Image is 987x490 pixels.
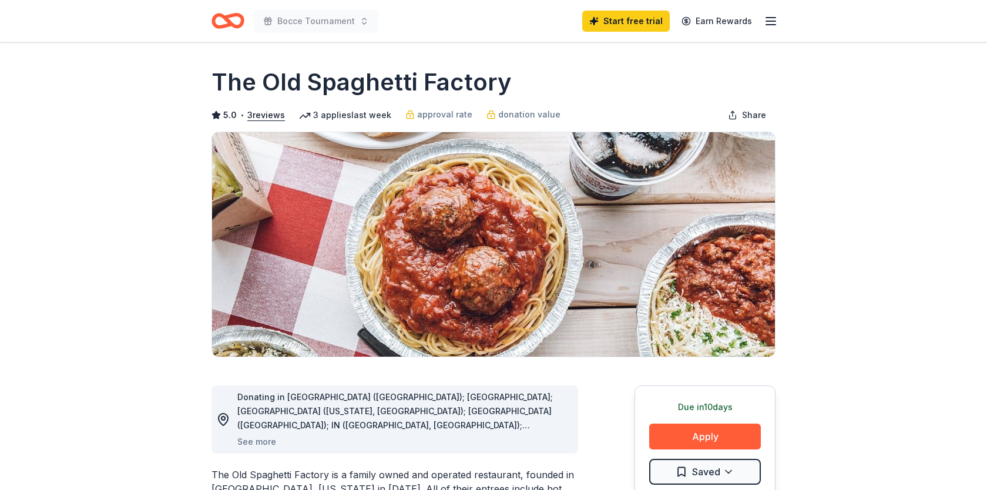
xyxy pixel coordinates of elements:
span: donation value [498,108,560,122]
a: approval rate [405,108,472,122]
div: 3 applies last week [299,108,391,122]
span: Share [742,108,766,122]
img: Image for The Old Spaghetti Factory [212,132,775,357]
button: 3reviews [247,108,285,122]
button: Share [719,103,775,127]
span: Bocce Tournament [277,14,355,28]
button: See more [237,435,276,449]
button: Saved [649,459,761,485]
span: • [240,110,244,120]
span: approval rate [417,108,472,122]
h1: The Old Spaghetti Factory [211,66,512,99]
a: Start free trial [582,11,670,32]
button: Apply [649,424,761,449]
a: Earn Rewards [674,11,759,32]
span: 5.0 [223,108,237,122]
a: Home [211,7,244,35]
button: Bocce Tournament [254,9,378,33]
a: donation value [486,108,560,122]
span: Saved [692,464,720,479]
div: Due in 10 days [649,400,761,414]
